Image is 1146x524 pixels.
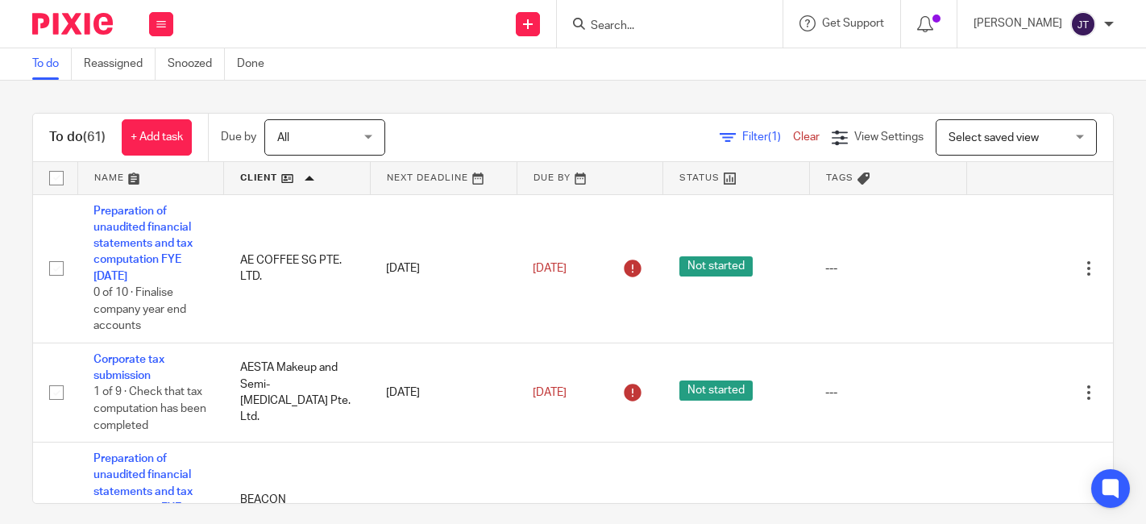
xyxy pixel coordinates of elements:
span: Not started [679,256,753,277]
span: (1) [768,131,781,143]
a: Corporate tax submission [93,354,164,381]
span: View Settings [854,131,924,143]
div: --- [825,260,950,277]
a: Preparation of unaudited financial statements and tax computation FYE [DATE] [93,206,193,282]
a: Snoozed [168,48,225,80]
span: Get Support [822,18,884,29]
td: [DATE] [370,343,517,442]
span: Not started [679,381,753,401]
span: 1 of 9 · Check that tax computation has been completed [93,387,206,431]
td: [DATE] [370,194,517,343]
span: 0 of 10 · Finalise company year end accounts [93,287,186,331]
td: AE COFFEE SG PTE. LTD. [224,194,371,343]
span: [DATE] [533,263,567,274]
h1: To do [49,129,106,146]
a: Reassigned [84,48,156,80]
span: (61) [83,131,106,143]
a: Done [237,48,276,80]
span: Tags [826,173,853,182]
img: svg%3E [1070,11,1096,37]
a: Clear [793,131,820,143]
span: Filter [742,131,793,143]
div: --- [825,385,950,401]
a: To do [32,48,72,80]
td: AESTA Makeup and Semi-[MEDICAL_DATA] Pte. Ltd. [224,343,371,442]
p: Due by [221,129,256,145]
p: [PERSON_NAME] [974,15,1062,31]
span: [DATE] [533,387,567,398]
span: Select saved view [949,132,1039,143]
img: Pixie [32,13,113,35]
input: Search [589,19,734,34]
span: All [277,132,289,143]
a: + Add task [122,119,192,156]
